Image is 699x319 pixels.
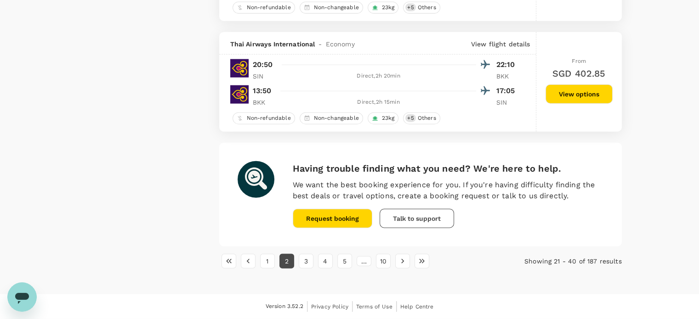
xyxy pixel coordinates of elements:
[230,39,315,49] span: Thai Airways International
[368,2,399,14] div: 23kg
[403,112,440,124] div: +5Others
[488,257,622,266] p: Showing 21 - 40 of 187 results
[471,39,530,49] p: View flight details
[496,85,519,96] p: 17:05
[311,303,348,310] span: Privacy Policy
[266,302,303,311] span: Version 3.52.2
[356,303,392,310] span: Terms of Use
[260,254,275,269] button: Go to page 1
[230,85,249,104] img: TG
[243,114,295,122] span: Non-refundable
[318,254,333,269] button: Go to page 4
[496,59,519,70] p: 22:10
[378,4,398,11] span: 23kg
[380,209,454,228] button: Talk to support
[414,4,440,11] span: Others
[357,256,371,266] div: …
[300,112,363,124] div: Non-changeable
[415,254,429,269] button: Go to last page
[395,254,410,269] button: Go to next page
[400,303,434,310] span: Help Centre
[253,59,273,70] p: 20:50
[311,302,348,312] a: Privacy Policy
[281,72,476,81] div: Direct , 2h 20min
[230,59,249,78] img: TG
[279,254,294,269] button: page 2
[253,85,272,96] p: 13:50
[326,39,355,49] span: Economy
[299,254,313,269] button: Go to page 3
[403,2,440,14] div: +5Others
[293,161,603,176] h6: Having trouble finding what you need? We're here to help.
[233,112,295,124] div: Non-refundable
[310,114,363,122] span: Non-changeable
[337,254,352,269] button: Go to page 5
[310,4,363,11] span: Non-changeable
[572,58,586,64] span: From
[405,114,415,122] span: + 5
[300,2,363,14] div: Non-changeable
[552,66,606,81] h6: SGD 402.85
[546,84,613,104] button: View options
[356,302,392,312] a: Terms of Use
[414,114,440,122] span: Others
[222,254,236,269] button: Go to first page
[253,72,276,81] p: SIN
[241,254,256,269] button: Go to previous page
[253,98,276,107] p: BKK
[400,302,434,312] a: Help Centre
[496,98,519,107] p: SIN
[315,39,325,49] span: -
[7,282,37,312] iframe: Button to launch messaging window
[243,4,295,11] span: Non-refundable
[496,72,519,81] p: BKK
[233,2,295,14] div: Non-refundable
[293,179,603,201] p: We want the best booking experience for you. If you're having difficulty finding the best deals o...
[378,114,398,122] span: 23kg
[376,254,391,269] button: Go to page 10
[281,98,476,107] div: Direct , 2h 15min
[405,4,415,11] span: + 5
[368,112,399,124] div: 23kg
[293,209,372,228] button: Request booking
[219,254,488,269] nav: pagination navigation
